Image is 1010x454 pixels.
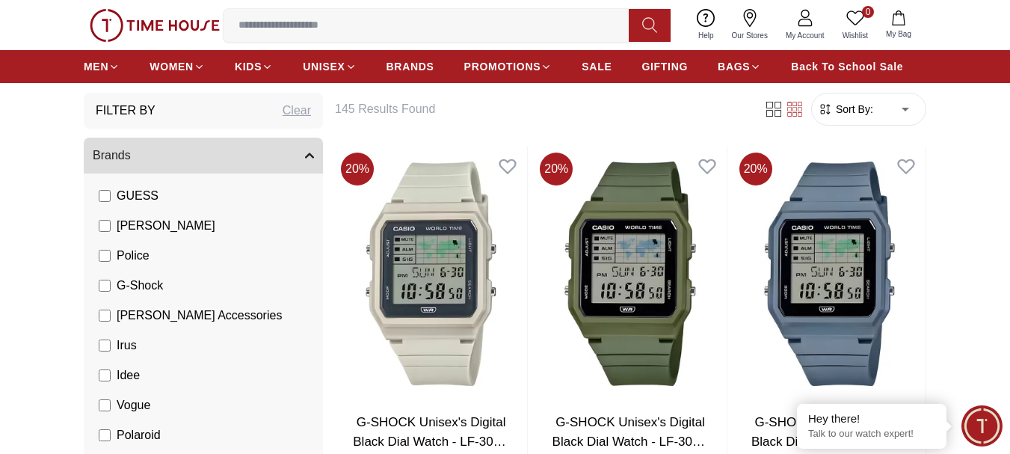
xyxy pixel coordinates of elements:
[862,6,874,18] span: 0
[837,30,874,41] span: Wishlist
[808,428,935,441] p: Talk to our watch expert!
[99,399,111,411] input: Vogue
[150,53,205,80] a: WOMEN
[117,187,158,205] span: GUESS
[99,220,111,232] input: [PERSON_NAME]
[961,405,1003,447] div: Chat Widget
[692,30,720,41] span: Help
[791,53,903,80] a: Back To School Sale
[235,59,262,74] span: KIDS
[117,307,282,325] span: [PERSON_NAME] Accessories
[718,53,761,80] a: BAGS
[99,310,111,322] input: [PERSON_NAME] Accessories
[739,153,772,185] span: 20 %
[117,426,161,444] span: Polaroid
[99,429,111,441] input: Polaroid
[99,280,111,292] input: G-Shock
[303,59,345,74] span: UNISEX
[641,59,688,74] span: GIFTING
[387,53,434,80] a: BRANDS
[718,59,750,74] span: BAGS
[808,411,935,426] div: Hey there!
[464,59,541,74] span: PROMOTIONS
[117,247,150,265] span: Police
[791,59,903,74] span: Back To School Sale
[303,53,356,80] a: UNISEX
[534,147,726,401] img: G-SHOCK Unisex's Digital Black Dial Watch - LF-30W-3ADF
[84,138,323,174] button: Brands
[818,102,873,117] button: Sort By:
[335,147,527,401] img: G-SHOCK Unisex's Digital Black Dial Watch - LF-30W-8ADF
[641,53,688,80] a: GIFTING
[540,153,573,185] span: 20 %
[834,6,877,44] a: 0Wishlist
[99,250,111,262] input: Police
[283,102,311,120] div: Clear
[726,30,774,41] span: Our Stores
[117,396,150,414] span: Vogue
[733,147,926,401] img: G-SHOCK Unisex's Digital Black Dial Watch - LF-30W-2ADF
[93,147,131,165] span: Brands
[99,190,111,202] input: GUESS
[689,6,723,44] a: Help
[90,9,220,42] img: ...
[150,59,194,74] span: WOMEN
[387,59,434,74] span: BRANDS
[235,53,273,80] a: KIDS
[780,30,831,41] span: My Account
[582,59,612,74] span: SALE
[833,102,873,117] span: Sort By:
[877,7,920,43] button: My Bag
[117,277,163,295] span: G-Shock
[117,217,215,235] span: [PERSON_NAME]
[117,366,140,384] span: Idee
[99,369,111,381] input: Idee
[117,337,137,355] span: Irus
[99,340,111,352] input: Irus
[723,6,777,44] a: Our Stores
[84,59,108,74] span: MEN
[96,102,155,120] h3: Filter By
[880,28,917,40] span: My Bag
[341,153,374,185] span: 20 %
[84,53,120,80] a: MEN
[582,53,612,80] a: SALE
[335,100,745,118] h6: 145 Results Found
[464,53,552,80] a: PROMOTIONS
